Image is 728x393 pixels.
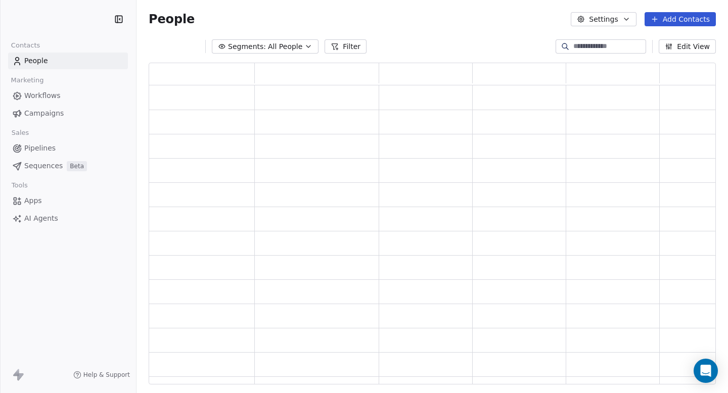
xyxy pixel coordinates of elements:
button: Add Contacts [645,12,716,26]
span: All People [268,41,302,52]
button: Settings [571,12,636,26]
div: Open Intercom Messenger [694,359,718,383]
button: Edit View [659,39,716,54]
button: Filter [325,39,367,54]
a: AI Agents [8,210,128,227]
a: Help & Support [73,371,130,379]
a: Campaigns [8,105,128,122]
span: Workflows [24,90,61,101]
a: SequencesBeta [8,158,128,174]
span: Marketing [7,73,48,88]
span: People [149,12,195,27]
a: Pipelines [8,140,128,157]
span: Segments: [228,41,266,52]
span: Contacts [7,38,44,53]
span: Campaigns [24,108,64,119]
span: AI Agents [24,213,58,224]
span: Sales [7,125,33,140]
span: People [24,56,48,66]
span: Tools [7,178,32,193]
a: Apps [8,192,128,209]
span: Help & Support [83,371,130,379]
span: Apps [24,195,42,206]
span: Pipelines [24,143,56,154]
a: People [8,53,128,69]
span: Sequences [24,161,63,171]
a: Workflows [8,87,128,104]
span: Beta [67,161,87,171]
